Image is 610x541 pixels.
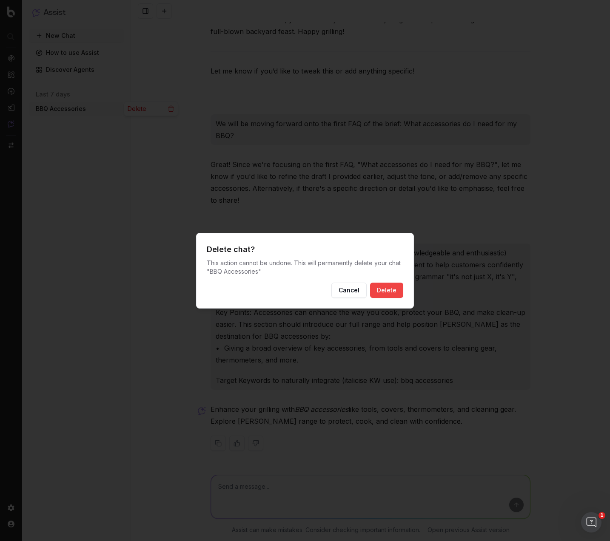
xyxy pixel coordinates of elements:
[331,283,367,298] button: Cancel
[370,283,403,298] button: Delete
[599,512,605,519] span: 1
[207,259,403,276] p: This action cannot be undone. This will permanently delete your chat " BBQ Accessories "
[581,512,601,533] iframe: Intercom live chat
[207,244,403,255] h2: Delete chat?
